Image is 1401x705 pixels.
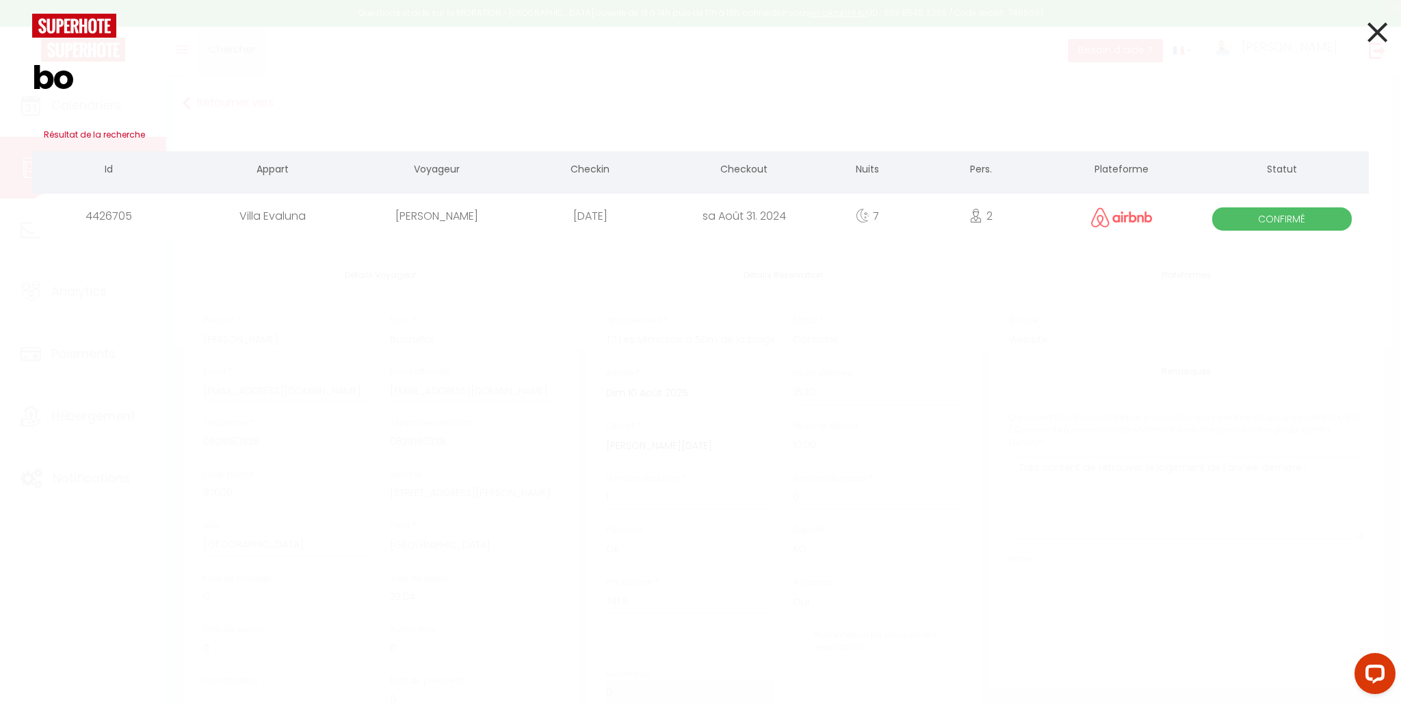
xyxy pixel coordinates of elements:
[821,151,915,190] th: Nuits
[667,151,821,190] th: Checkout
[821,194,915,238] div: 7
[1212,207,1351,231] span: Confirmé
[513,194,667,238] div: [DATE]
[1048,151,1195,190] th: Plateforme
[1195,151,1369,190] th: Statut
[1344,648,1401,705] iframe: LiveChat chat widget
[32,38,1369,118] input: Tapez pour rechercher...
[915,194,1048,238] div: 2
[360,151,514,190] th: Voyageur
[32,118,1369,151] h3: Résultat de la recherche
[32,151,186,190] th: Id
[186,151,360,190] th: Appart
[186,194,360,238] div: Villa Evaluna
[915,151,1048,190] th: Pers.
[1091,207,1153,227] img: airbnb2.png
[32,14,116,38] img: logo
[32,194,186,238] div: 4426705
[360,194,514,238] div: [PERSON_NAME]
[667,194,821,238] div: sa Août 31. 2024
[513,151,667,190] th: Checkin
